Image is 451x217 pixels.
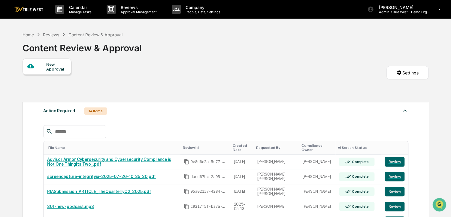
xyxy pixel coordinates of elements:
[64,10,95,14] p: Manage Tasks
[43,107,75,115] div: Action Required
[351,204,368,209] div: Complete
[385,172,404,181] button: Review
[385,202,404,211] button: Review
[46,62,66,71] div: New Approval
[183,146,228,150] div: Toggle SortBy
[27,52,83,56] div: We're available if you need us!
[60,132,73,137] span: Pylon
[102,47,109,55] button: Start new chat
[19,81,49,86] span: [PERSON_NAME]
[6,107,11,112] div: 🖐️
[6,118,11,123] div: 🔎
[47,174,156,179] a: screencapture-integrityia-2025-07-26-10_35_30.pdf
[6,66,40,71] div: Past conversations
[23,32,34,37] div: Home
[116,10,160,14] p: Approval Management
[351,160,368,164] div: Complete
[254,184,299,199] td: [PERSON_NAME] [PERSON_NAME]
[47,157,171,167] a: Advisor Armor Cybersecurity and Cybersecurity Compliance is Not One ThingIts Two_.pdf
[48,146,178,150] div: Toggle SortBy
[374,5,430,10] p: [PERSON_NAME]
[301,143,333,152] div: Toggle SortBy
[299,199,336,214] td: [PERSON_NAME]
[4,104,41,115] a: 🖐️Preclearance
[64,5,95,10] p: Calendar
[44,107,48,112] div: 🗄️
[385,157,404,167] button: Review
[4,115,40,126] a: 🔎Data Lookup
[374,10,430,14] p: Admin • True West - Demo Organization
[47,189,151,194] a: RIASubmission_ARTICLE_TheQuarterlyQ2_2025.pdf
[230,169,254,184] td: [DATE]
[184,189,189,194] span: Copy Id
[230,199,254,214] td: 2025-05-13
[184,174,189,179] span: Copy Id
[12,118,38,124] span: Data Lookup
[181,10,223,14] p: People, Data, Settings
[93,65,109,72] button: See all
[299,155,336,170] td: [PERSON_NAME]
[190,159,226,164] span: 9e8d6e2a-5d77-4eeb-90b4-74318441b7fc
[386,146,406,150] div: Toggle SortBy
[385,187,404,196] button: Review
[53,81,65,86] span: [DATE]
[386,66,428,79] button: Settings
[47,204,94,209] a: 301-new-podcast.mp3
[13,46,23,56] img: 8933085812038_c878075ebb4cc5468115_72.jpg
[41,104,77,115] a: 🗄️Attestations
[6,46,17,56] img: 1746055101610-c473b297-6a78-478c-a979-82029cc54cd1
[6,12,109,22] p: How can we help?
[181,5,223,10] p: Company
[432,197,448,213] iframe: Open customer support
[190,204,226,209] span: c9217f5f-ba7a-4975-b7dd-5beab715cda8
[68,32,123,37] div: Content Review & Approval
[190,189,226,194] span: 95a02137-4284-4a5c-afcc-20783e483793
[351,189,368,194] div: Complete
[50,106,74,112] span: Attestations
[230,184,254,199] td: [DATE]
[6,76,16,85] img: Sigrid Alegria
[401,107,408,114] img: caret
[351,174,368,179] div: Complete
[43,32,59,37] div: Reviews
[230,155,254,170] td: [DATE]
[299,184,336,199] td: [PERSON_NAME]
[232,143,251,152] div: Toggle SortBy
[184,204,189,209] span: Copy Id
[254,199,299,214] td: [PERSON_NAME]
[184,159,189,164] span: Copy Id
[42,132,73,137] a: Powered byPylon
[338,146,379,150] div: Toggle SortBy
[254,169,299,184] td: [PERSON_NAME] [PERSON_NAME]
[254,155,299,170] td: [PERSON_NAME]
[299,169,336,184] td: [PERSON_NAME]
[256,146,297,150] div: Toggle SortBy
[23,38,142,53] div: Content Review & Approval
[27,46,98,52] div: Start new chat
[14,7,43,12] img: logo
[50,81,52,86] span: •
[116,5,160,10] p: Reviews
[190,174,226,179] span: daed67bc-2a95-4451-aa2f-ffdcfe22a4e8
[84,107,107,115] div: 14 Items
[12,106,39,112] span: Preclearance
